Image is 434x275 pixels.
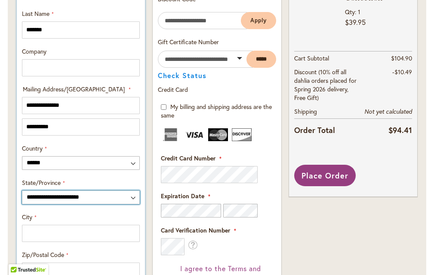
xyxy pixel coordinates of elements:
span: Credit Card [158,85,188,94]
span: Card Verification Number [161,226,230,234]
iframe: Launch Accessibility Center [6,245,31,269]
img: American Express [161,128,181,141]
img: Visa [185,128,204,141]
th: Cart Subtotal [294,51,358,65]
span: Place Order [302,170,348,181]
img: Discover [232,128,252,141]
span: -$10.49 [392,68,412,76]
span: $94.41 [388,125,412,135]
span: Last Name [22,9,49,18]
button: Place Order [294,165,356,186]
span: Expiration Date [161,192,204,200]
span: $39.95 [345,18,366,27]
span: Discount (10% off all dahlia orders placed for Spring 2026 delivery, Free Gift) [294,68,357,102]
span: Company [22,47,46,55]
button: Apply [241,12,276,29]
span: Gift Certificate Number [158,38,219,46]
img: MasterCard [208,128,228,141]
span: State/Province [22,178,61,187]
span: Zip/Postal Code [22,251,64,259]
span: Mailing Address/[GEOGRAPHIC_DATA] [23,85,125,93]
span: $104.90 [391,54,412,62]
span: City [22,213,32,221]
span: Apply [250,17,267,24]
button: Check Status [158,72,206,79]
span: Country [22,144,43,152]
span: Shipping [294,107,317,115]
span: 1 [358,8,360,16]
span: Credit Card Number [161,154,215,162]
span: Not yet calculated [364,108,412,115]
span: Qty [345,8,355,16]
strong: Order Total [294,124,335,136]
span: My billing and shipping address are the same [161,103,272,119]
